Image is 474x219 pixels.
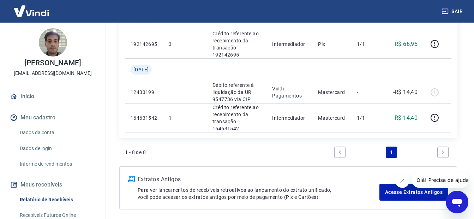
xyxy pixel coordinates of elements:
[14,70,92,77] p: [EMAIL_ADDRESS][DOMAIN_NAME]
[125,149,146,156] p: 1 - 8 de 8
[17,141,97,156] a: Dados de login
[133,66,149,73] span: [DATE]
[446,191,468,213] iframe: Botão para abrir a janela de mensagens
[169,41,201,48] p: 3
[318,114,346,122] p: Mastercard
[357,89,378,96] p: -
[334,147,346,158] a: Previous page
[169,114,201,122] p: 1
[17,193,97,207] a: Relatório de Recebíveis
[24,59,81,67] p: [PERSON_NAME]
[128,176,135,182] img: ícone
[212,104,261,132] p: Crédito referente ao recebimento da transação 164631542
[8,177,97,193] button: Meus recebíveis
[8,0,54,22] img: Vindi
[212,30,261,58] p: Crédito referente ao recebimento da transação 192142695
[212,82,261,103] p: Débito referente à liquidação da UR 9547736 via CIP
[138,187,379,201] p: Para ver lançamentos de recebíveis retroativos ao lançamento do extrato unificado, você pode aces...
[4,5,59,11] span: Olá! Precisa de ajuda?
[17,125,97,140] a: Dados da conta
[17,157,97,171] a: Informe de rendimentos
[386,147,397,158] a: Page 1 is your current page
[412,172,468,188] iframe: Mensagem da empresa
[395,174,409,188] iframe: Fechar mensagem
[357,114,378,122] p: 1/1
[138,175,379,184] p: Extratos Antigos
[39,28,67,57] img: 809c030c-03ce-428c-874a-53843b467d1c.jpeg
[8,110,97,125] button: Meu cadastro
[440,5,466,18] button: Sair
[393,88,418,96] p: -R$ 14,40
[331,144,451,161] ul: Pagination
[357,41,378,48] p: 1/1
[395,114,418,122] p: R$ 14,40
[437,147,449,158] a: Next page
[395,40,418,48] p: R$ 66,95
[131,89,157,96] p: 12433199
[272,41,307,48] p: Intermediador
[131,41,157,48] p: 192142695
[379,184,448,201] a: Acesse Extratos Antigos
[131,114,157,122] p: 164631542
[272,85,307,99] p: Vindi Pagamentos
[272,114,307,122] p: Intermediador
[318,89,346,96] p: Mastercard
[8,89,97,104] a: Início
[318,41,346,48] p: Pix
